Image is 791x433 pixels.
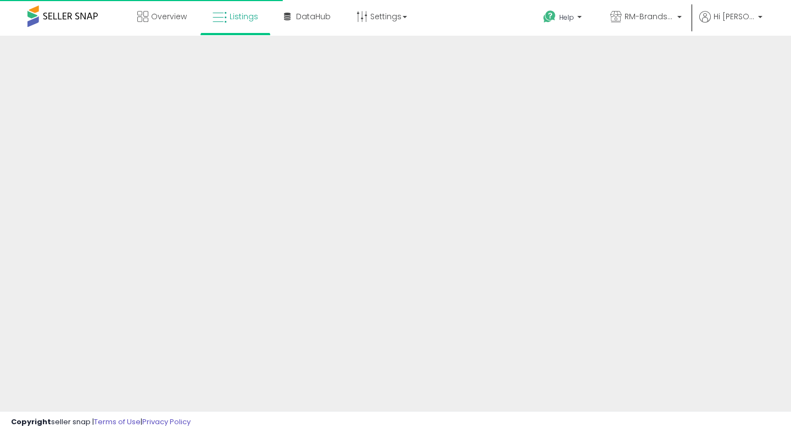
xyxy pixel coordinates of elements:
span: RM-Brands (DE) [625,11,674,22]
span: Listings [230,11,258,22]
span: DataHub [296,11,331,22]
a: Help [534,2,593,36]
div: seller snap | | [11,417,191,428]
a: Terms of Use [94,417,141,427]
strong: Copyright [11,417,51,427]
a: Hi [PERSON_NAME] [699,11,762,36]
a: Privacy Policy [142,417,191,427]
span: Hi [PERSON_NAME] [714,11,755,22]
span: Overview [151,11,187,22]
span: Help [559,13,574,22]
i: Get Help [543,10,556,24]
